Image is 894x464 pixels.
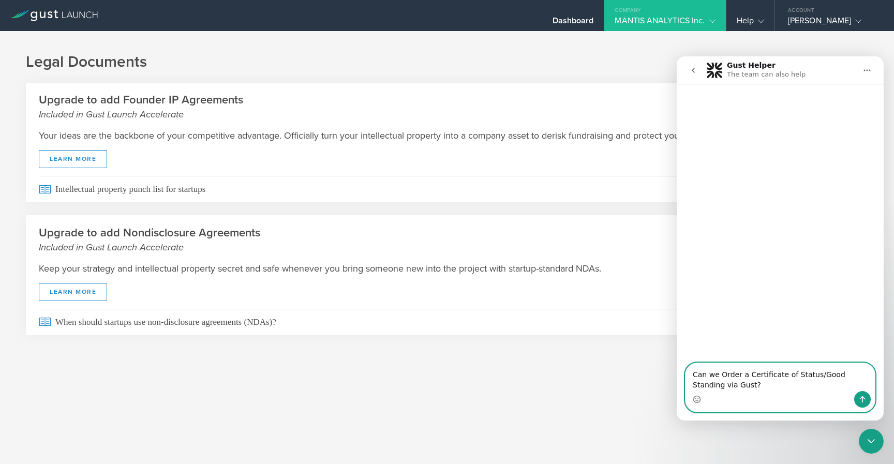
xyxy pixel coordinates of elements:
h2: Upgrade to add Nondisclosure Agreements [39,226,855,254]
a: Intellectual property punch list for startups [26,176,868,202]
iframe: Intercom live chat [859,429,884,454]
a: When should startups use non-disclosure agreements (NDAs)? [26,309,868,335]
span: When should startups use non-disclosure agreements (NDAs)? [39,309,855,335]
iframe: Intercom live chat [677,56,884,421]
p: Your ideas are the backbone of your competitive advantage. Officially turn your intellectual prop... [39,129,855,142]
div: MANTIS ANALYTICS Inc. [615,16,715,31]
div: Dashboard [553,16,594,31]
div: [PERSON_NAME] [788,16,876,31]
div: Help [737,16,764,31]
h1: Legal Documents [26,52,868,72]
a: Learn More [39,283,107,301]
small: Included in Gust Launch Accelerate [39,108,855,121]
a: Learn More [39,150,107,168]
h2: Upgrade to add Founder IP Agreements [39,93,855,121]
span: Intellectual property punch list for startups [39,176,855,202]
small: Included in Gust Launch Accelerate [39,241,855,254]
p: Keep your strategy and intellectual property secret and safe whenever you bring someone new into ... [39,262,855,275]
